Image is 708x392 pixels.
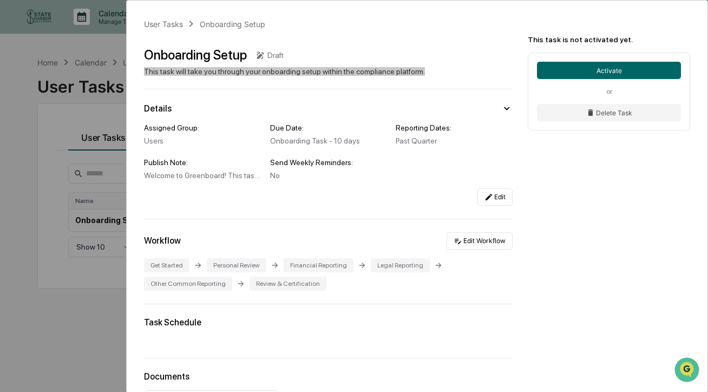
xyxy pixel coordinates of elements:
span: Data Lookup [22,157,68,168]
div: Publish Note: [144,158,261,167]
div: Personal Review [207,258,266,272]
div: We're offline, we'll be back soon [37,94,141,102]
div: Due Date: [270,123,387,132]
button: Start new chat [184,86,197,99]
div: Draft [267,51,284,60]
div: 🖐️ [11,138,19,146]
div: Welcome to Greenboard! This task will take you through your onboarding setup within the complianc... [144,171,261,180]
div: Onboarding Setup [200,19,265,29]
span: Preclearance [22,136,70,147]
div: Review & Certification [250,277,326,291]
div: Task Schedule [144,317,513,328]
div: Details [144,103,172,114]
div: Documents [144,371,513,382]
span: Attestations [89,136,134,147]
div: Start new chat [37,83,178,94]
div: This task will take you through your onboarding setup within the compliance platform. [144,67,425,76]
div: Past Quarter [396,136,513,145]
div: Other Common Reporting [144,277,232,291]
span: Pylon [108,184,131,192]
img: 1746055101610-c473b297-6a78-478c-a979-82029cc54cd1 [11,83,30,102]
div: Reporting Dates: [396,123,513,132]
a: 🗄️Attestations [74,132,139,152]
button: Edit [477,188,513,206]
div: Onboarding Task - 10 days [270,136,387,145]
div: Legal Reporting [371,258,430,272]
div: User Tasks [144,19,183,29]
p: How can we help? [11,23,197,40]
div: Send Weekly Reminders: [270,158,387,167]
div: No [270,171,387,180]
div: Assigned Group: [144,123,261,132]
button: Delete Task [537,104,681,121]
a: 🔎Data Lookup [6,153,73,172]
button: Activate [537,62,681,79]
div: Get Started [144,258,189,272]
iframe: Open customer support [673,356,703,386]
div: This task is not activated yet. [528,35,690,44]
div: Financial Reporting [284,258,353,272]
div: 🗄️ [78,138,87,146]
a: Powered byPylon [76,183,131,192]
div: Onboarding Setup [144,47,247,63]
a: 🖐️Preclearance [6,132,74,152]
div: 🔎 [11,158,19,167]
button: Edit Workflow [447,232,513,250]
div: Users [144,136,261,145]
div: Workflow [144,236,181,246]
div: or [537,88,681,95]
